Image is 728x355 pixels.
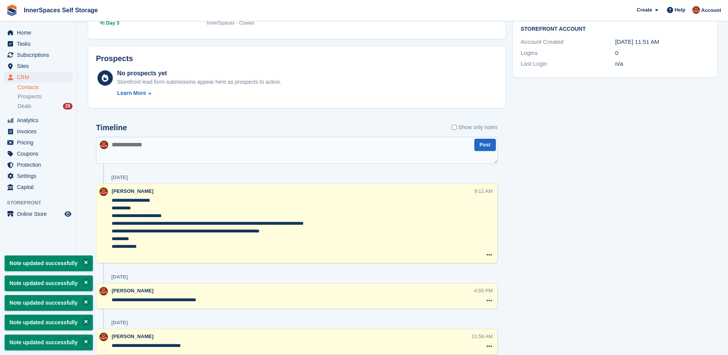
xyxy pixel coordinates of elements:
span: Pricing [17,137,63,148]
div: 4:55 PM [474,287,492,294]
a: menu [4,38,73,49]
span: Protection [17,159,63,170]
a: Contacts [18,84,73,91]
span: Online Store [17,209,63,219]
span: Capital [17,182,63,192]
span: Home [17,27,63,38]
a: menu [4,72,73,83]
a: menu [4,159,73,170]
a: menu [4,126,73,137]
span: Analytics [17,115,63,126]
a: InnerSpaces Self Storage [21,4,101,17]
span: [PERSON_NAME] [112,288,154,294]
a: menu [4,115,73,126]
p: Note updated successfully [5,315,93,330]
a: menu [4,27,73,38]
img: Abby Tilley [692,6,700,14]
img: Abby Tilley [99,187,108,196]
div: 29 [63,103,73,109]
div: Last Login [521,60,615,68]
img: stora-icon-8386f47178a22dfd0bd8f6a31ec36ba5ce8667c1dd55bd0f319d3a0aa187defe.svg [6,5,18,16]
div: n/a [615,60,710,68]
div: Account Created [521,38,615,46]
div: [DATE] [111,274,128,280]
div: InnerSpaces - Cowes [206,19,320,27]
label: Show only notes [452,123,498,131]
span: Tasks [17,38,63,49]
span: Coupons [17,148,63,159]
span: Help [675,6,685,14]
div: No prospects yet [117,69,281,78]
a: Preview store [63,209,73,219]
span: Account [701,7,721,14]
p: Note updated successfully [5,255,93,271]
div: Logins [521,49,615,58]
span: [PERSON_NAME] [112,333,154,339]
h2: Timeline [96,123,127,132]
a: menu [4,209,73,219]
button: Post [474,139,496,151]
span: Sites [17,61,63,71]
img: Abby Tilley [99,333,108,341]
a: Prospects [18,93,73,101]
span: Subscriptions [17,50,63,60]
span: Prospects [18,93,41,100]
span: CRM [17,72,63,83]
span: [PERSON_NAME] [112,188,154,194]
span: Invoices [17,126,63,137]
div: 11:58 AM [472,333,493,340]
span: Day 3 [106,19,119,27]
h2: Storefront Account [521,25,710,32]
p: Note updated successfully [5,275,93,291]
span: Deals [18,103,31,110]
a: menu [4,171,73,181]
p: Note updated successfully [5,335,93,350]
a: Learn More [117,89,281,97]
img: Abby Tilley [99,287,108,295]
div: 9:11 AM [474,187,493,195]
span: Storefront [7,199,76,207]
div: [DATE] 11:51 AM [615,38,710,46]
a: menu [4,148,73,159]
a: menu [4,50,73,60]
a: menu [4,61,73,71]
input: Show only notes [452,123,457,131]
h2: Prospects [96,54,133,63]
a: menu [4,137,73,148]
div: Learn More [117,89,146,97]
img: Abby Tilley [100,141,108,149]
span: Settings [17,171,63,181]
div: 0 [615,49,710,58]
span: | [103,19,104,27]
div: [DATE] [111,320,128,326]
div: Storefront lead form submissions appear here as prospects to action. [117,78,281,86]
span: Create [637,6,652,14]
a: menu [4,182,73,192]
p: Note updated successfully [5,295,93,311]
a: Deals 29 [18,102,73,110]
div: [DATE] [111,174,128,181]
